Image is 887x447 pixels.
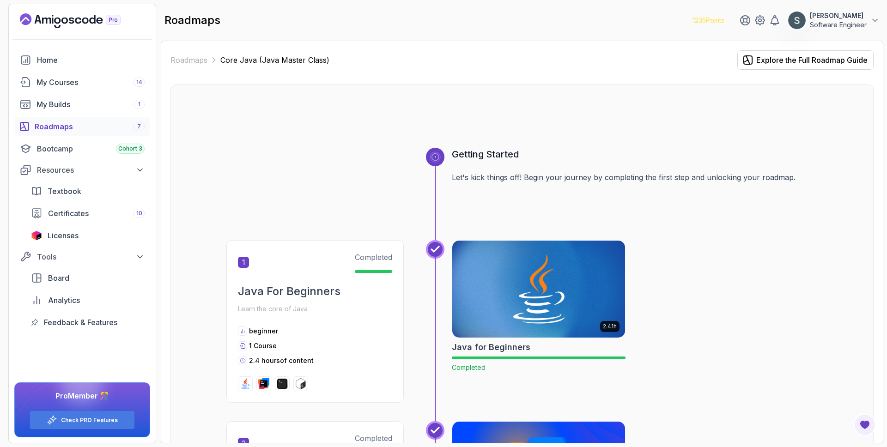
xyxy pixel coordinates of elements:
a: home [14,51,150,69]
span: 10 [136,210,142,217]
span: Board [48,272,69,284]
a: Landing page [20,13,142,28]
span: 1 Course [249,342,277,350]
img: jetbrains icon [31,231,42,240]
h2: Java For Beginners [238,284,392,299]
img: Java for Beginners card [452,241,625,338]
img: user profile image [788,12,806,29]
a: Roadmaps [170,54,207,66]
button: Explore the Full Roadmap Guide [737,50,874,70]
h2: roadmaps [164,13,220,28]
a: Check PRO Features [61,417,118,424]
a: board [25,269,150,287]
a: feedback [25,313,150,332]
div: My Builds [36,99,145,110]
button: Open Feedback Button [854,414,876,436]
a: bootcamp [14,139,150,158]
img: terminal logo [277,378,288,389]
p: Let's kick things off! Begin your journey by completing the first step and unlocking your roadmap. [452,172,818,183]
a: builds [14,95,150,114]
a: analytics [25,291,150,309]
p: Learn the core of Java [238,302,392,315]
span: 1 [238,257,249,268]
span: Cohort 3 [118,145,142,152]
a: roadmaps [14,117,150,136]
span: Feedback & Features [44,317,117,328]
span: Certificates [48,208,89,219]
div: Roadmaps [35,121,145,132]
div: Bootcamp [37,143,145,154]
span: Completed [452,363,486,371]
span: Licenses [48,230,79,241]
span: 7 [137,123,141,130]
a: certificates [25,204,150,223]
span: Completed [355,434,392,443]
p: Software Engineer [810,20,867,30]
p: 2.4 hours of content [249,356,314,365]
div: Home [37,54,145,66]
a: licenses [25,226,150,245]
span: 1 [138,101,140,108]
a: textbook [25,182,150,200]
button: user profile image[PERSON_NAME]Software Engineer [788,11,880,30]
div: My Courses [36,77,145,88]
button: Check PRO Features [30,411,135,429]
p: [PERSON_NAME] [810,11,867,20]
span: Completed [355,253,392,262]
p: Core Java (Java Master Class) [220,54,329,66]
img: bash logo [295,378,306,389]
p: beginner [249,326,278,336]
p: 2.41h [603,323,617,330]
p: 1235 Points [693,16,724,25]
span: 14 [136,79,142,86]
div: Explore the Full Roadmap Guide [756,54,868,66]
button: Tools [14,248,150,265]
h2: Java for Beginners [452,341,530,354]
span: Analytics [48,295,80,306]
span: Textbook [48,186,81,197]
h3: Getting Started [452,148,818,161]
img: java logo [240,378,251,389]
a: courses [14,73,150,91]
div: Tools [37,251,145,262]
img: intellij logo [258,378,269,389]
button: Resources [14,162,150,178]
div: Resources [37,164,145,175]
a: Java for Beginners card2.41hJava for BeginnersCompleted [452,240,626,372]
